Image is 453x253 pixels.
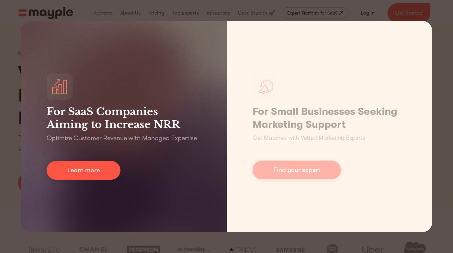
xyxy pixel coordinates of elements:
[253,134,365,142] p: Get Matched with Vetted Marketing Experts
[47,134,197,143] p: Optimize Customer Revenue with Managed Expertise
[253,161,341,179] a: Find your expert
[253,105,407,131] h1: For Small Businesses Seeking Marketing Support
[47,161,120,180] a: Learn more
[47,105,201,131] h3: For SaaS Companies Aiming to Increase NRR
